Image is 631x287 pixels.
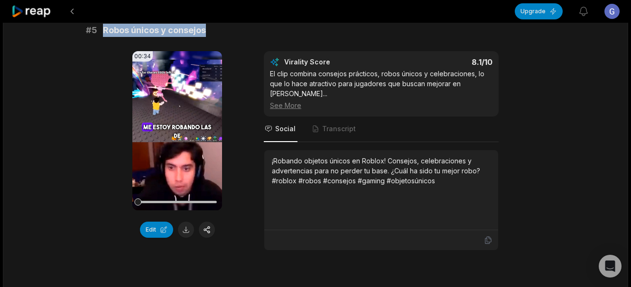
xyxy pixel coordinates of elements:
button: Edit [140,222,173,238]
div: El clip combina consejos prácticos, robos únicos y celebraciones, lo que lo hace atractivo para j... [270,69,492,110]
video: Your browser does not support mp4 format. [132,51,222,210]
span: Transcript [322,124,356,134]
button: Upgrade [515,3,563,19]
nav: Tabs [264,117,499,142]
div: See More [270,100,492,110]
div: Virality Score [284,57,386,67]
span: Robos únicos y consejos [103,24,206,37]
span: # 5 [86,24,97,37]
span: Social [275,124,296,134]
div: ¡Robando objetos únicos en Roblox! Consejos, celebraciones y advertencias para no perder tu base.... [272,156,491,186]
div: Open Intercom Messenger [599,255,622,278]
div: 8.1 /10 [391,57,493,67]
